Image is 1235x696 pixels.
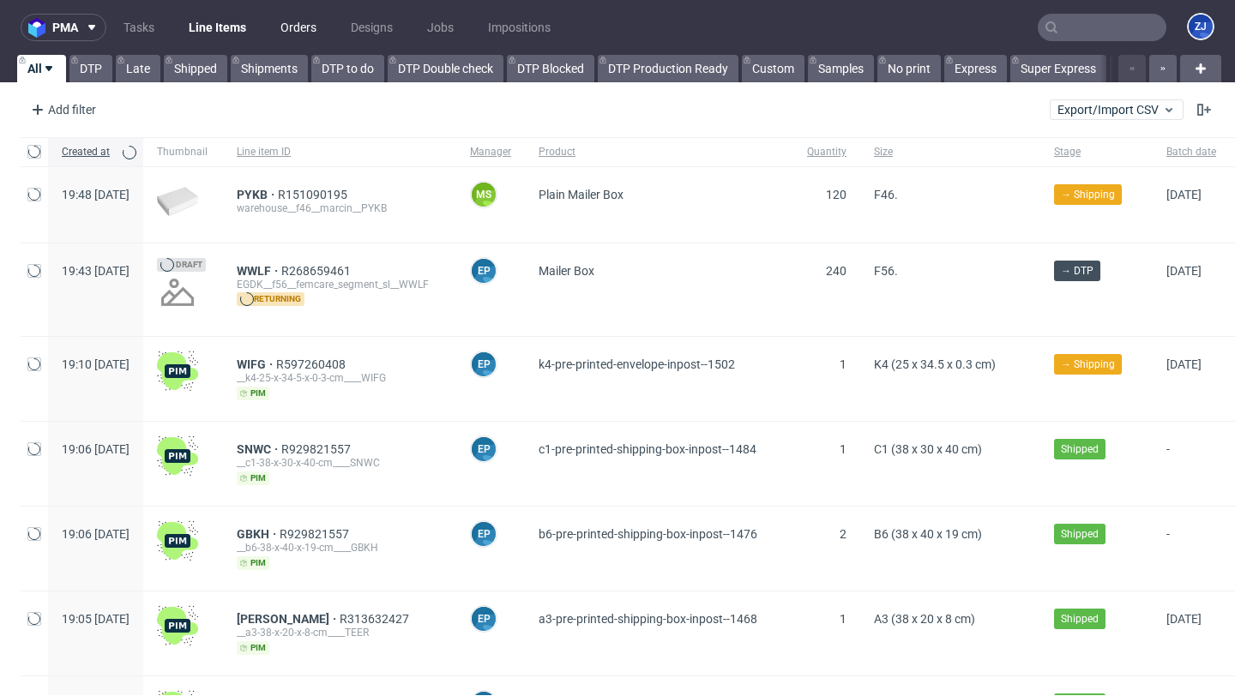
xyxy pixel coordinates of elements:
span: Stage [1054,145,1139,159]
a: Tasks [113,14,165,41]
span: 1 [840,442,846,456]
img: wHgJFi1I6lmhQAAAABJRU5ErkJggg== [157,435,198,477]
span: 19:10 [DATE] [62,357,130,371]
a: DTP Blocked [507,55,594,82]
span: - [1166,442,1216,485]
span: 120 [826,188,846,201]
span: Draft [157,258,206,272]
a: DTP Double check [388,55,503,82]
figcaption: MS [472,183,496,207]
a: SNWC [237,442,281,456]
span: → Shipping [1061,187,1115,202]
span: 2 [840,527,846,541]
span: Size [874,145,1027,159]
a: Designs [340,14,403,41]
span: Thumbnail [157,145,209,159]
span: returning [237,292,304,306]
span: Shipped [1061,441,1099,457]
a: DTP [69,55,112,82]
div: __b6-38-x-40-x-19-cm____GBKH [237,541,443,555]
a: R929821557 [280,527,352,541]
span: 19:05 [DATE] [62,612,130,626]
a: Super Express [1010,55,1106,82]
figcaption: EP [472,259,496,283]
span: c1-pre-printed-shipping-box-inpost--1484 [539,442,756,456]
span: pma [52,21,78,33]
a: R313632427 [340,612,413,626]
span: a3-pre-printed-shipping-box-inpost--1468 [539,612,757,626]
a: Late [116,55,160,82]
span: 240 [826,264,846,278]
a: R597260408 [276,357,349,371]
div: __a3-38-x-20-x-8-cm____TEER [237,626,443,639]
img: wHgJFi1I6lmhQAAAABJRU5ErkJggg== [157,351,198,392]
span: 19:06 [DATE] [62,527,130,541]
a: [PERSON_NAME] [237,612,340,626]
span: [DATE] [1166,357,1202,371]
span: b6-pre-printed-shipping-box-inpost--1476 [539,527,757,541]
span: Product [539,145,780,159]
div: Add filter [24,96,99,123]
figcaption: EP [472,607,496,631]
figcaption: ZJ [1189,15,1213,39]
span: k4-pre-printed-envelope-inpost--1502 [539,357,735,371]
a: GBKH [237,527,280,541]
span: WWLF [237,264,281,278]
img: plain-eco-white.f1cb12edca64b5eabf5f.png [157,187,198,216]
figcaption: EP [472,522,496,546]
span: Mailer Box [539,264,594,278]
a: PYKB [237,188,278,201]
span: Plain Mailer Box [539,188,624,201]
a: Orders [270,14,327,41]
a: WIFG [237,357,276,371]
span: pim [237,556,269,570]
span: Shipped [1061,611,1099,627]
span: Quantity [807,145,846,159]
span: F46. [874,188,898,201]
a: All [17,55,66,82]
a: Express [944,55,1007,82]
span: Created at [62,145,116,159]
span: [DATE] [1166,188,1202,201]
figcaption: EP [472,437,496,461]
span: Line item ID [237,145,443,159]
a: R151090195 [278,188,351,201]
button: pma [21,14,106,41]
span: 1 [840,612,846,626]
span: pim [237,471,269,485]
span: Shipped [1061,526,1099,542]
span: Manager [470,145,511,159]
span: → Shipping [1061,357,1115,372]
a: Jobs [417,14,464,41]
a: R268659461 [281,264,354,278]
div: __k4-25-x-34-5-x-0-3-cm____WIFG [237,371,443,385]
span: - [1166,527,1216,570]
a: Impositions [478,14,561,41]
span: F56. [874,264,898,278]
a: R929821557 [281,442,354,456]
span: pim [237,641,269,655]
span: A3 (38 x 20 x 8 cm) [874,612,975,626]
a: No print [877,55,941,82]
span: pim [237,387,269,400]
span: Batch date [1166,145,1216,159]
span: 19:48 [DATE] [62,188,130,201]
figcaption: EP [472,352,496,376]
span: 19:43 [DATE] [62,264,130,278]
a: Custom [742,55,804,82]
span: B6 (38 x 40 x 19 cm) [874,527,982,541]
a: Shipped [164,55,227,82]
a: Shipments [231,55,308,82]
img: wHgJFi1I6lmhQAAAABJRU5ErkJggg== [157,520,198,561]
span: 1 [840,357,846,371]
